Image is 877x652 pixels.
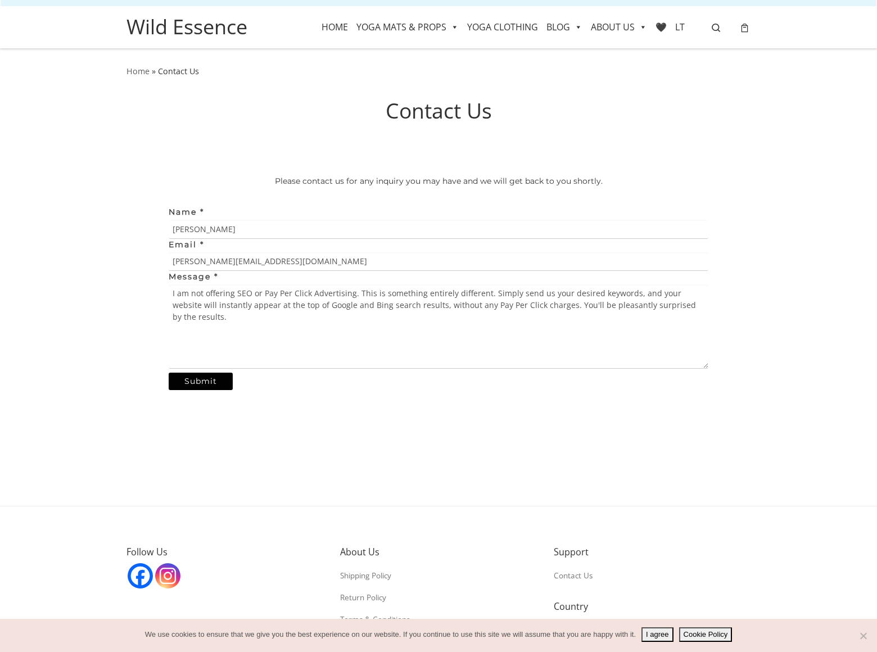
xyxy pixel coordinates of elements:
a: Return Policy [340,592,386,603]
a: Terms & Conditions [340,614,410,624]
h1: Contact Us [126,95,751,126]
h5: Country [554,601,751,612]
a: Home [126,66,150,76]
a: YOGA CLOTHING [467,13,538,41]
h5: Follow Us [126,546,323,558]
a: HOME [322,13,348,41]
h5: About Us [340,546,537,558]
a: Shipping Policy [340,570,391,581]
span: No [857,630,869,641]
a: YOGA MATS & PROPS [356,13,459,41]
p: Please contact us for any inquiry you may have and we will get back to you shortly. [169,175,708,187]
h5: Support [554,546,751,558]
label: Email * [169,239,708,252]
span: Contact Us [158,66,199,76]
a: 🖤 [656,13,667,41]
a: ABOUT US [591,13,647,41]
a: LT [675,13,685,41]
a: Wild Essence [126,12,247,42]
label: Message * [169,271,708,284]
button: Cookie Policy [679,627,733,642]
span: We use cookies to ensure that we give you the best experience on our website. If you continue to ... [145,629,636,640]
a: BLOG [546,13,582,41]
a: Contact Us [554,570,593,581]
span: » [152,66,156,76]
label: Name * [169,206,708,220]
a: Instagram [155,563,180,588]
input: Submit [169,373,233,391]
a: Facebook [128,563,153,588]
button: I agree [641,627,673,642]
